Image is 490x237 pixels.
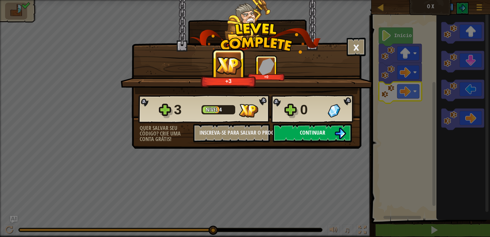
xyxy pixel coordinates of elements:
[300,100,324,120] div: 0
[193,124,270,142] button: Inscreva-se para salvar o progresso
[219,106,222,113] span: 4
[206,106,219,113] span: Nível
[249,75,284,79] div: +0
[202,78,254,85] div: +3
[273,124,352,142] button: Continuar
[140,125,193,142] div: Quer salvar seu código? Crie uma conta grátis!
[174,100,198,120] div: 3
[347,38,366,56] button: ×
[239,104,258,117] img: XP Ganho
[334,128,346,139] img: Continuar
[215,56,242,75] img: XP Ganho
[190,23,321,54] img: level_complete.png
[258,58,274,75] img: Gemas Ganhas
[328,104,340,117] img: Gemas Ganhas
[300,129,325,136] span: Continuar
